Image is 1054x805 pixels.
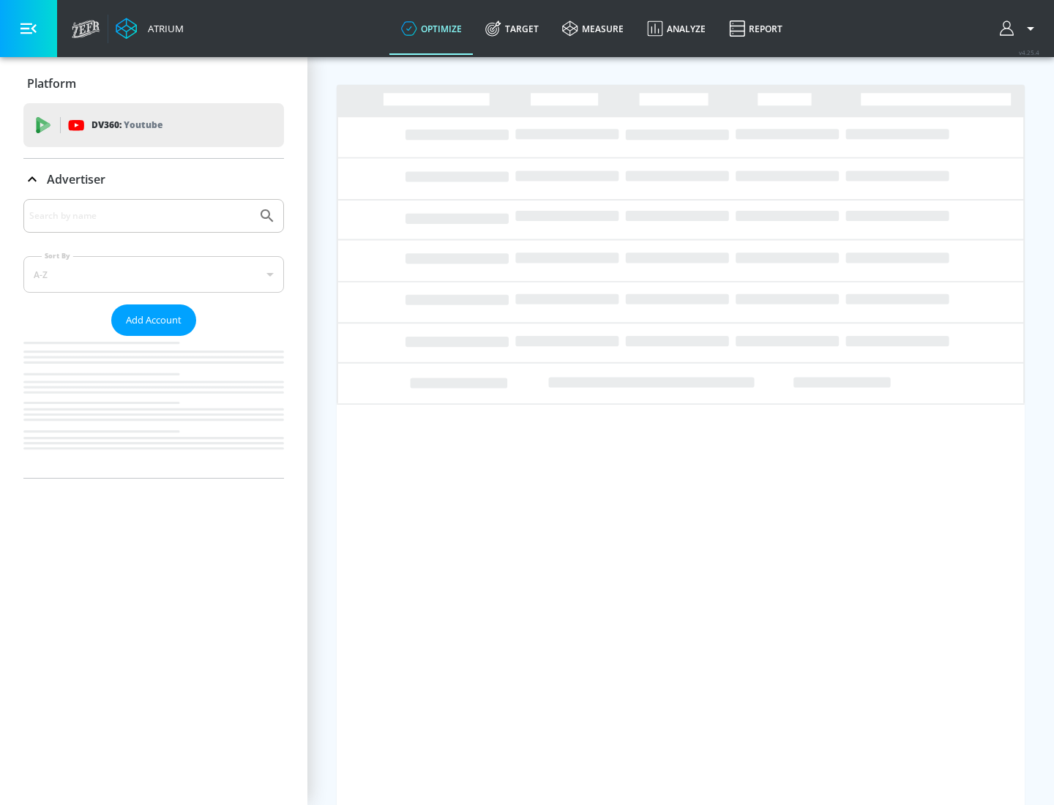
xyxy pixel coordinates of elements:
a: Analyze [635,2,717,55]
p: Platform [27,75,76,91]
a: Target [474,2,550,55]
div: DV360: Youtube [23,103,284,147]
span: Add Account [126,312,182,329]
p: DV360: [91,117,162,133]
div: Advertiser [23,199,284,478]
a: Report [717,2,794,55]
div: Platform [23,63,284,104]
div: Advertiser [23,159,284,200]
p: Advertiser [47,171,105,187]
div: A-Z [23,256,284,293]
input: Search by name [29,206,251,225]
span: v 4.25.4 [1019,48,1039,56]
label: Sort By [42,251,73,261]
p: Youtube [124,117,162,132]
div: Atrium [142,22,184,35]
a: measure [550,2,635,55]
a: optimize [389,2,474,55]
nav: list of Advertiser [23,336,284,478]
button: Add Account [111,304,196,336]
a: Atrium [116,18,184,40]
